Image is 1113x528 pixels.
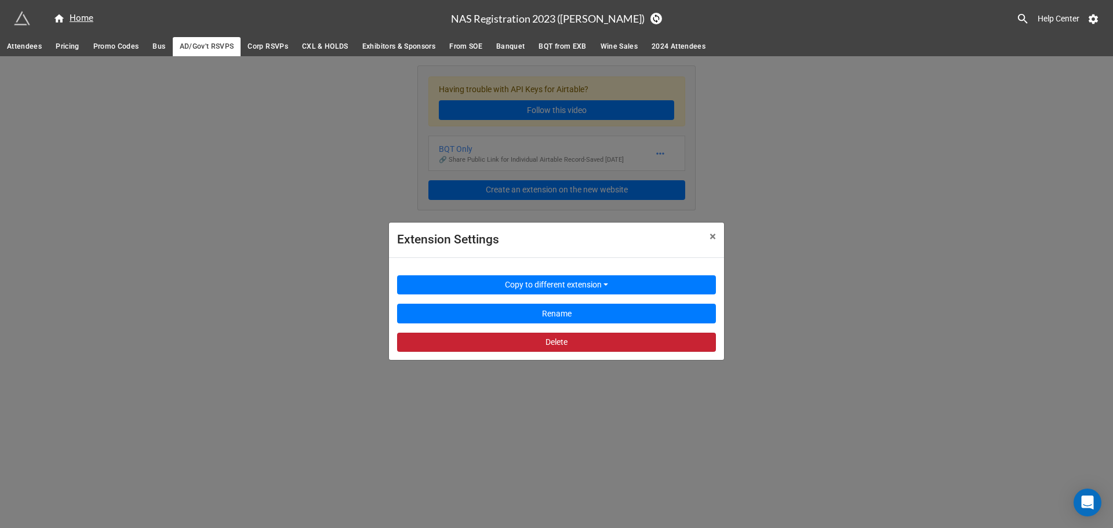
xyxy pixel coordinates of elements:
[53,12,93,26] div: Home
[451,13,645,24] h3: NAS Registration 2023 ([PERSON_NAME])
[1030,8,1087,29] a: Help Center
[397,231,684,249] div: Extension Settings
[362,41,435,53] span: Exhibitors & Sponsors
[539,41,586,53] span: BQT from EXB
[302,41,348,53] span: CXL & HOLDS
[180,41,234,53] span: AD/Gov't RSVPS
[710,230,716,243] span: ×
[650,13,662,24] a: Sync Base Structure
[14,10,30,27] img: miniextensions-icon.73ae0678.png
[496,41,525,53] span: Banquet
[449,41,482,53] span: From SOE
[56,41,79,53] span: Pricing
[152,41,165,53] span: Bus
[652,41,705,53] span: 2024 Attendees
[397,275,716,295] button: Copy to different extension
[397,333,716,352] button: Delete
[601,41,638,53] span: Wine Sales
[397,304,716,323] button: Rename
[1074,489,1101,516] div: Open Intercom Messenger
[7,41,42,53] span: Attendees
[93,41,139,53] span: Promo Codes
[248,41,288,53] span: Corp RSVPs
